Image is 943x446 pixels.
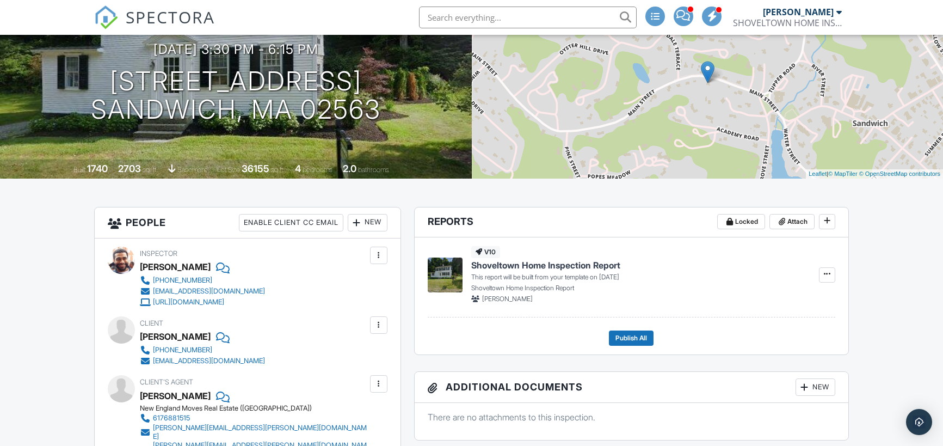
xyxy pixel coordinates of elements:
a: © MapTiler [828,170,858,177]
span: sq. ft. [143,166,158,174]
div: New [348,214,387,231]
div: 2703 [118,163,141,174]
span: Inspector [140,249,177,258]
div: 4 [295,163,301,174]
div: SHOVELTOWN HOME INSPECTIONS LLC [733,17,842,28]
span: SPECTORA [126,5,215,28]
a: SPECTORA [94,15,215,38]
div: 36155 [242,163,269,174]
a: [PHONE_NUMBER] [140,345,265,356]
div: [PHONE_NUMBER] [153,276,212,285]
div: [PHONE_NUMBER] [153,346,212,355]
a: [URL][DOMAIN_NAME] [140,297,265,308]
h3: Additional Documents [415,372,848,403]
span: bathrooms [358,166,389,174]
p: There are no attachments to this inspection. [428,411,835,423]
h3: People [95,207,400,239]
a: [PHONE_NUMBER] [140,275,265,286]
span: sq.ft. [271,166,285,174]
div: [PERSON_NAME] [763,7,834,17]
div: New England Moves Real Estate ([GEOGRAPHIC_DATA]) [140,404,376,413]
a: 6176881515 [140,413,367,424]
div: New [796,378,835,396]
img: The Best Home Inspection Software - Spectora [94,5,118,29]
h3: [DATE] 3:30 pm - 6:15 pm [153,42,318,57]
div: Enable Client CC Email [239,214,343,231]
span: Client's Agent [140,378,193,386]
span: Built [73,166,85,174]
div: 2.0 [343,163,356,174]
a: [EMAIL_ADDRESS][DOMAIN_NAME] [140,356,265,366]
a: [EMAIL_ADDRESS][DOMAIN_NAME] [140,286,265,297]
span: Lot Size [217,166,240,174]
div: [PERSON_NAME] [140,259,211,275]
div: [EMAIL_ADDRESS][DOMAIN_NAME] [153,357,265,365]
a: [PERSON_NAME][EMAIL_ADDRESS][PERSON_NAME][DOMAIN_NAME] [140,424,367,441]
span: Client [140,319,163,327]
div: 6176881515 [153,414,190,423]
div: | [806,169,943,179]
span: basement [177,166,207,174]
a: Leaflet [809,170,827,177]
div: [EMAIL_ADDRESS][DOMAIN_NAME] [153,287,265,296]
div: 1740 [87,163,108,174]
div: [URL][DOMAIN_NAME] [153,298,224,307]
div: [PERSON_NAME] [140,328,211,345]
input: Search everything... [419,7,637,28]
a: © OpenStreetMap contributors [859,170,940,177]
a: [PERSON_NAME] [140,388,211,404]
span: bedrooms [303,166,332,174]
div: [PERSON_NAME][EMAIL_ADDRESS][PERSON_NAME][DOMAIN_NAME] [153,424,367,441]
div: Open Intercom Messenger [906,409,932,435]
h1: [STREET_ADDRESS] Sandwich, MA 02563 [91,67,381,125]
